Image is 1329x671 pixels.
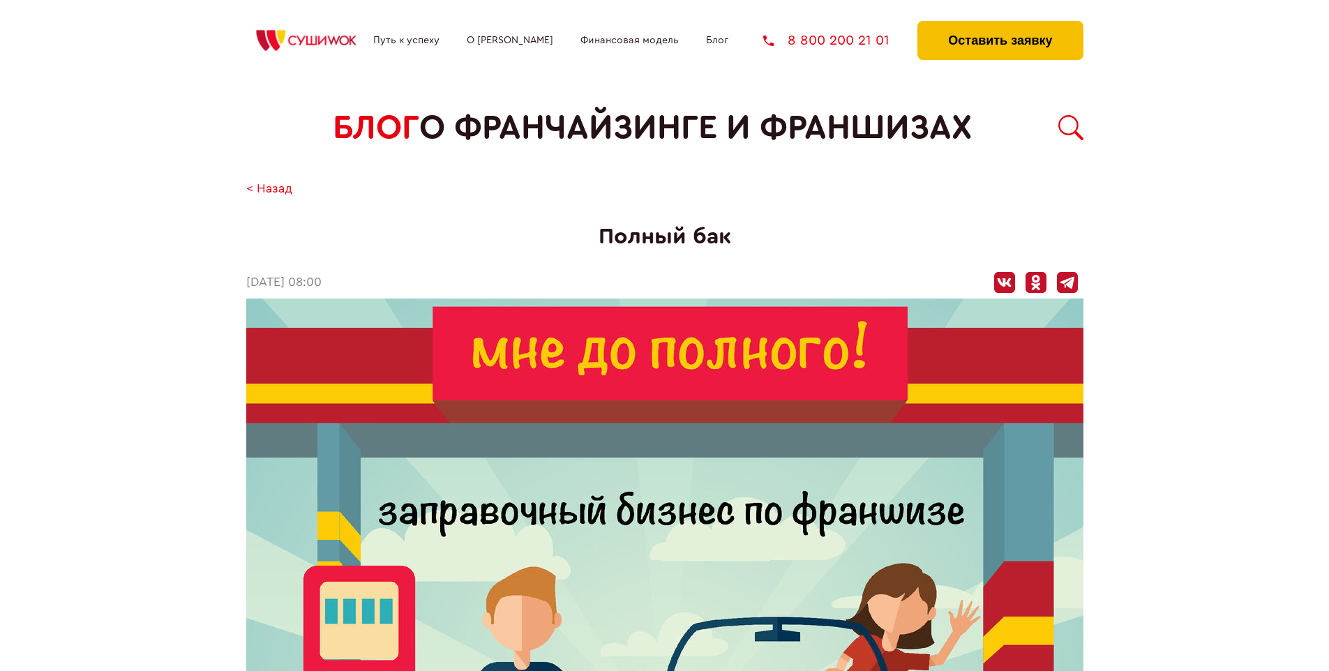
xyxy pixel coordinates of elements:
[788,33,889,47] span: 8 800 200 21 01
[580,35,679,46] a: Финансовая модель
[246,182,292,197] a: < Назад
[246,276,322,290] time: [DATE] 08:00
[333,109,419,147] span: БЛОГ
[419,109,972,147] span: о франчайзинге и франшизах
[467,35,553,46] a: О [PERSON_NAME]
[763,33,889,47] a: 8 800 200 21 01
[706,35,728,46] a: Блог
[373,35,440,46] a: Путь к успеху
[246,224,1083,250] h1: Полный бак
[917,21,1083,60] button: Оставить заявку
